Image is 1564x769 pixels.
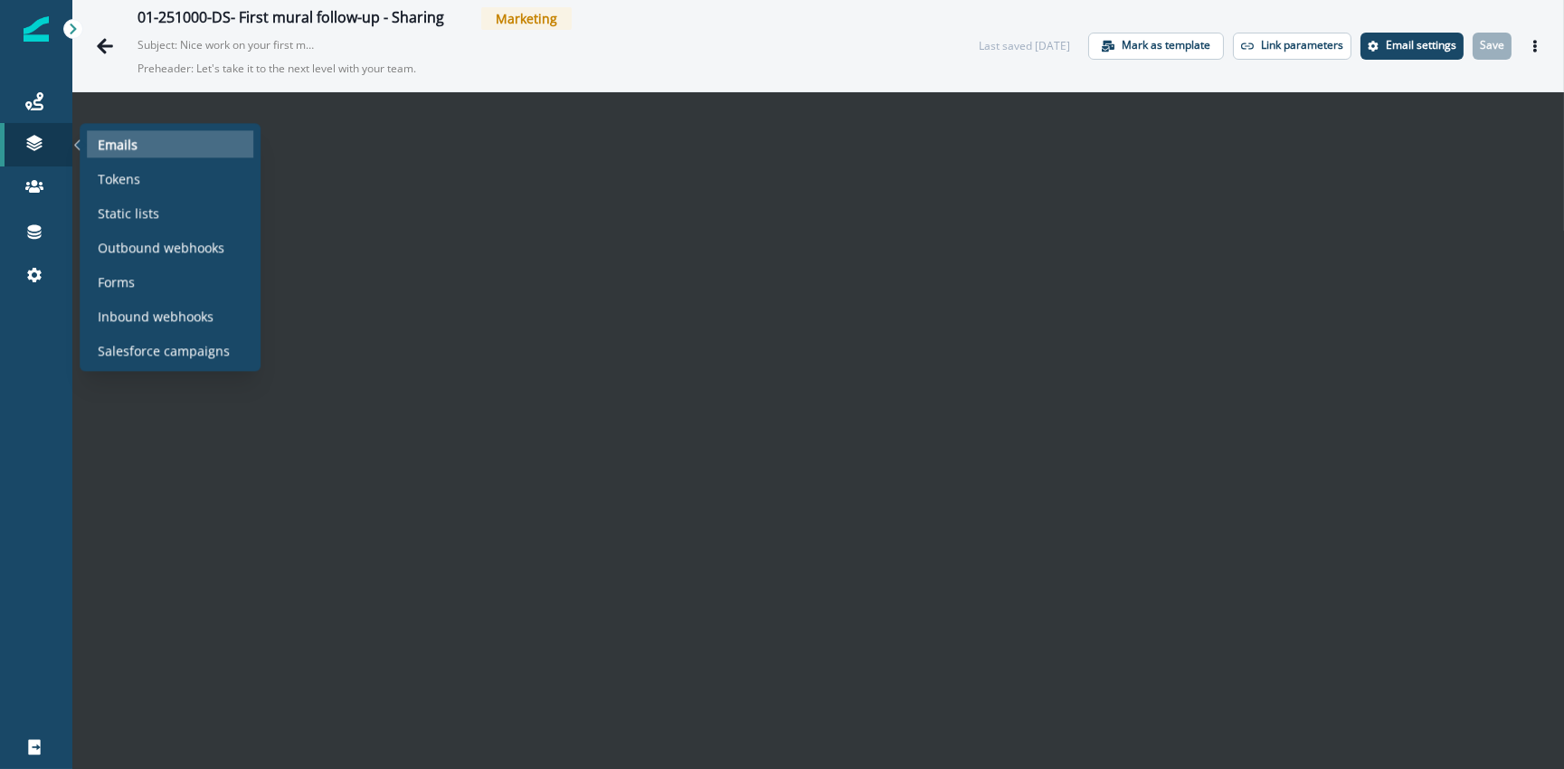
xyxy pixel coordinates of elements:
[87,302,253,329] a: Inbound webhooks
[87,337,253,364] a: Salesforce campaigns
[1261,39,1343,52] p: Link parameters
[87,233,253,261] a: Outbound webhooks
[1360,33,1464,60] button: Settings
[87,28,123,64] button: Go back
[481,7,572,30] span: Marketing
[1088,33,1224,60] button: Mark as template
[87,130,253,157] a: Emails
[1480,39,1504,52] p: Save
[98,272,135,291] p: Forms
[87,199,253,226] a: Static lists
[137,9,444,29] div: 01-251000-DS- First mural follow-up - Sharing
[98,238,224,257] p: Outbound webhooks
[1473,33,1512,60] button: Save
[1122,39,1210,52] p: Mark as template
[87,165,253,192] a: Tokens
[98,341,230,360] p: Salesforce campaigns
[87,268,253,295] a: Forms
[98,169,140,188] p: Tokens
[98,204,159,223] p: Static lists
[137,30,318,53] p: Subject: Nice work on your first mural!
[98,135,137,154] p: Emails
[1233,33,1351,60] button: Link parameters
[1386,39,1456,52] p: Email settings
[979,38,1070,54] div: Last saved [DATE]
[1521,33,1550,60] button: Actions
[24,16,49,42] img: Inflection
[98,307,213,326] p: Inbound webhooks
[137,53,590,84] p: Preheader: Let's take it to the next level with your team.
